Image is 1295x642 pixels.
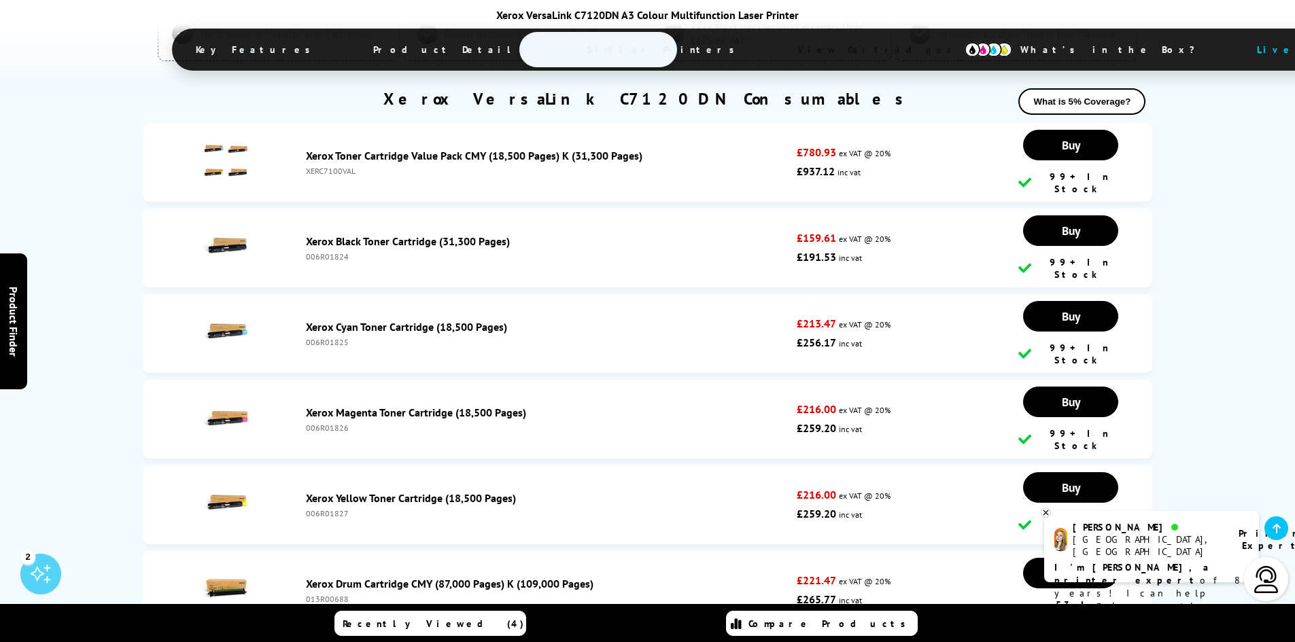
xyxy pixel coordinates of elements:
span: ex VAT @ 20% [839,405,891,415]
div: [PERSON_NAME] [1073,521,1222,533]
div: 006R01827 [306,508,791,518]
span: inc vat [839,510,862,520]
span: View Cartridges [777,32,985,67]
span: inc vat [839,253,862,263]
a: Compare Products [726,611,918,636]
strong: £159.61 [797,231,836,245]
div: 006R01825 [306,337,791,347]
strong: £259.20 [797,507,836,520]
div: Xerox VersaLink C7120DN A3 Colour Multifunction Laser Printer [172,8,1124,22]
span: Buy [1062,308,1080,324]
img: Xerox Black Toner Cartridge (31,300 Pages) [201,223,248,270]
span: Product Finder [7,286,20,356]
div: 99+ In Stock [1018,427,1123,452]
span: Buy [1062,394,1080,410]
img: cmyk-icon.svg [965,42,1012,57]
span: What’s in the Box? [1000,33,1228,66]
img: user-headset-light.svg [1253,566,1280,593]
a: Recently Viewed (4) [334,611,526,636]
img: Xerox Cyan Toner Cartridge (18,500 Pages) [201,308,248,356]
img: Xerox Drum Cartridge CMY (87,000 Pages) K (109,000 Pages) [201,565,248,613]
span: Buy [1062,223,1080,238]
a: Xerox Drum Cartridge CMY (87,000 Pages) K (109,000 Pages) [306,577,593,590]
div: 99+ In Stock [1018,513,1123,537]
b: I'm [PERSON_NAME], a printer expert [1054,561,1213,586]
span: inc vat [839,338,862,349]
span: ex VAT @ 20% [839,148,891,158]
strong: £265.77 [797,592,836,606]
span: ex VAT @ 20% [839,576,891,586]
strong: £221.47 [797,573,836,587]
a: Xerox Yellow Toner Cartridge (18,500 Pages) [306,491,516,505]
span: inc vat [839,424,862,434]
span: Recently Viewed (4) [343,618,524,630]
div: 99+ In Stock [1018,342,1123,366]
div: 2 [20,549,35,564]
div: 53 In Stock [1018,599,1123,623]
span: Buy [1062,137,1080,153]
div: 006R01826 [306,423,791,433]
span: ex VAT @ 20% [839,234,891,244]
a: Xerox Magenta Toner Cartridge (18,500 Pages) [306,406,526,419]
span: Key Features [175,33,338,66]
a: Xerox Black Toner Cartridge (31,300 Pages) [306,234,510,248]
strong: £937.12 [797,164,835,178]
span: ex VAT @ 20% [839,319,891,329]
strong: £191.53 [797,250,836,264]
span: Buy [1062,480,1080,495]
div: 013R00688 [306,594,791,604]
strong: £216.00 [797,488,836,501]
img: Xerox Magenta Toner Cartridge (18,500 Pages) [201,394,248,442]
strong: £256.17 [797,336,836,349]
div: 006R01824 [306,251,791,262]
span: inc vat [839,595,862,605]
strong: £780.93 [797,145,836,159]
span: ex VAT @ 20% [839,491,891,501]
strong: £259.20 [797,421,836,435]
div: XERC7100VAL [306,166,791,176]
img: Xerox Toner Cartridge Value Pack CMY (18,500 Pages) K (31,300 Pages) [201,137,248,185]
p: of 8 years! I can help you choose the right product [1054,561,1249,626]
span: Compare Products [748,618,913,630]
a: Xerox Toner Cartridge Value Pack CMY (18,500 Pages) K (31,300 Pages) [306,149,642,162]
img: amy-livechat.png [1054,528,1067,552]
strong: £216.00 [797,402,836,416]
strong: £213.47 [797,317,836,330]
span: inc vat [838,167,861,177]
span: Similar Printers [567,33,762,66]
a: Xerox VersaLink C7120DN Consumables [383,88,912,109]
a: Xerox Cyan Toner Cartridge (18,500 Pages) [306,320,507,334]
img: Xerox Yellow Toner Cartridge (18,500 Pages) [201,480,248,527]
span: Product Details [353,33,552,66]
div: 99+ In Stock [1018,256,1123,281]
div: 99+ In Stock [1018,171,1123,195]
div: [GEOGRAPHIC_DATA], [GEOGRAPHIC_DATA] [1073,533,1222,558]
button: What is 5% Coverage? [1018,88,1145,115]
